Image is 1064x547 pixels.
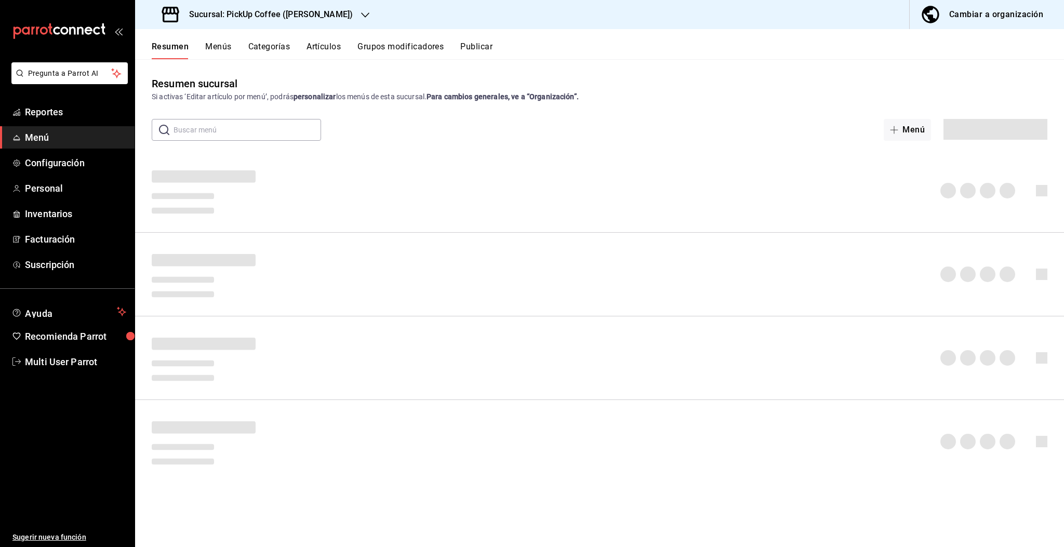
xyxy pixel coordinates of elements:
div: Resumen sucursal [152,76,237,91]
button: Resumen [152,42,189,59]
button: Publicar [460,42,493,59]
span: Facturación [25,232,126,246]
button: Grupos modificadores [357,42,444,59]
span: Inventarios [25,207,126,221]
span: Personal [25,181,126,195]
span: Recomienda Parrot [25,329,126,343]
span: Sugerir nueva función [12,532,126,543]
span: Reportes [25,105,126,119]
span: Ayuda [25,305,113,318]
span: Menú [25,130,126,144]
span: Suscripción [25,258,126,272]
h3: Sucursal: PickUp Coffee ([PERSON_NAME]) [181,8,353,21]
input: Buscar menú [174,119,321,140]
button: Artículos [307,42,341,59]
span: Configuración [25,156,126,170]
button: Menú [884,119,931,141]
div: navigation tabs [152,42,1064,59]
strong: Para cambios generales, ve a “Organización”. [427,92,579,101]
span: Pregunta a Parrot AI [28,68,112,79]
a: Pregunta a Parrot AI [7,75,128,86]
button: open_drawer_menu [114,27,123,35]
div: Cambiar a organización [949,7,1043,22]
div: Si activas ‘Editar artículo por menú’, podrás los menús de esta sucursal. [152,91,1047,102]
button: Categorías [248,42,290,59]
button: Menús [205,42,231,59]
button: Pregunta a Parrot AI [11,62,128,84]
strong: personalizar [294,92,336,101]
span: Multi User Parrot [25,355,126,369]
